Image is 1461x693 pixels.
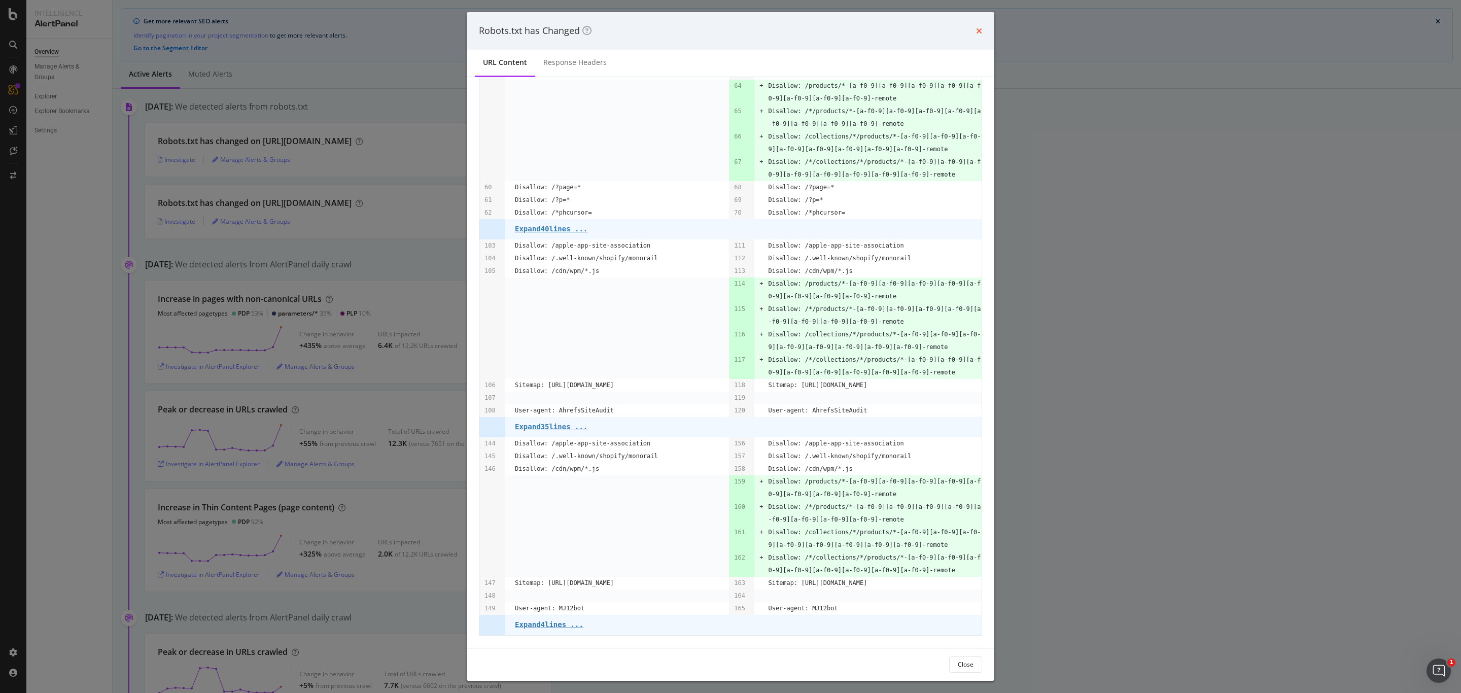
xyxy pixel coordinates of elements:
[768,303,982,328] pre: Disallow: /*/products/*-[a-f0-9][a-f0-9][a-f0-9][a-f0-9][a-f0-9][a-f0-9][a-f0-9][a-f0-9]-remote
[768,278,982,303] pre: Disallow: /products/*-[a-f0-9][a-f0-9][a-f0-9][a-f0-9][a-f0-9][a-f0-9][a-f0-9][a-f0-9]-remote
[734,526,745,539] pre: 161
[734,130,741,143] pre: 66
[768,130,982,156] pre: Disallow: /collections/*/products/*-[a-f0-9][a-f0-9][a-f0-9][a-f0-9][a-f0-9][a-f0-9][a-f0-9][a-f0...
[734,602,745,615] pre: 165
[484,194,492,206] pre: 61
[759,278,763,290] pre: +
[734,577,745,590] pre: 163
[483,57,527,67] div: URL Content
[734,252,745,265] pre: 112
[759,105,763,118] pre: +
[768,80,982,105] pre: Disallow: /products/*-[a-f0-9][a-f0-9][a-f0-9][a-f0-9][a-f0-9][a-f0-9][a-f0-9][a-f0-9]-remote
[768,105,982,130] pre: Disallow: /*/products/*-[a-f0-9][a-f0-9][a-f0-9][a-f0-9][a-f0-9][a-f0-9][a-f0-9][a-f0-9]-remote
[734,278,745,290] pre: 114
[768,501,982,526] pre: Disallow: /*/products/*-[a-f0-9][a-f0-9][a-f0-9][a-f0-9][a-f0-9][a-f0-9][a-f0-9][a-f0-9]-remote
[515,206,592,219] pre: Disallow: /*phcursor=
[759,80,763,92] pre: +
[484,181,492,194] pre: 60
[768,239,903,252] pre: Disallow: /apple-app-site-association
[759,303,763,316] pre: +
[768,463,852,475] pre: Disallow: /cdn/wpm/*.js
[515,423,587,431] pre: Expand 35 lines ...
[484,252,496,265] pre: 104
[484,239,496,252] pre: 103
[759,475,763,488] pre: +
[515,602,584,615] pre: User-agent: MJ12bot
[515,620,583,629] pre: Expand 4 lines ...
[467,12,994,681] div: modal
[734,404,745,417] pre: 120
[515,252,658,265] pre: Disallow: /.well-known/shopify/monorail
[484,577,496,590] pre: 147
[484,463,496,475] pre: 146
[734,303,745,316] pre: 115
[734,437,745,450] pre: 156
[768,577,867,590] pre: Sitemap: [URL][DOMAIN_NAME]
[484,450,496,463] pre: 145
[1447,659,1455,667] span: 1
[734,239,745,252] pre: 111
[734,105,741,118] pre: 65
[515,577,614,590] pre: Sitemap: [URL][DOMAIN_NAME]
[484,602,496,615] pre: 149
[543,57,607,67] div: Response Headers
[768,194,823,206] pre: Disallow: /?p=*
[484,265,496,278] pre: 105
[768,437,903,450] pre: Disallow: /apple-app-site-association
[734,206,741,219] pre: 70
[768,328,982,354] pre: Disallow: /collections/*/products/*-[a-f0-9][a-f0-9][a-f0-9][a-f0-9][a-f0-9][a-f0-9][a-f0-9][a-f0...
[768,450,911,463] pre: Disallow: /.well-known/shopify/monorail
[734,450,745,463] pre: 157
[734,475,745,488] pre: 159
[768,404,867,417] pre: User-agent: AhrefsSiteAudit
[484,206,492,219] pre: 62
[734,156,741,168] pre: 67
[768,265,852,278] pre: Disallow: /cdn/wpm/*.js
[976,24,982,38] div: times
[515,379,614,392] pre: Sitemap: [URL][DOMAIN_NAME]
[734,328,745,341] pre: 116
[515,225,587,233] pre: Expand 40 lines ...
[734,265,745,278] pre: 113
[949,656,982,673] button: Close
[734,80,741,92] pre: 64
[768,181,834,194] pre: Disallow: /?page=*
[734,194,741,206] pre: 69
[484,379,496,392] pre: 106
[768,354,982,379] pre: Disallow: /*/collections/*/products/*-[a-f0-9][a-f0-9][a-f0-9][a-f0-9][a-f0-9][a-f0-9][a-f0-9][a-...
[734,590,745,602] pre: 164
[515,265,599,278] pre: Disallow: /cdn/wpm/*.js
[484,404,496,417] pre: 108
[768,551,982,577] pre: Disallow: /*/collections/*/products/*-[a-f0-9][a-f0-9][a-f0-9][a-f0-9][a-f0-9][a-f0-9][a-f0-9][a-...
[768,379,867,392] pre: Sitemap: [URL][DOMAIN_NAME]
[759,354,763,366] pre: +
[734,463,745,475] pre: 158
[484,590,496,602] pre: 148
[515,404,614,417] pre: User-agent: AhrefsSiteAudit
[759,551,763,564] pre: +
[515,181,581,194] pre: Disallow: /?page=*
[958,660,973,669] div: Close
[479,24,592,38] div: Robots.txt has Changed
[759,501,763,513] pre: +
[768,602,838,615] pre: User-agent: MJ12bot
[734,392,745,404] pre: 119
[734,501,745,513] pre: 160
[768,156,982,181] pre: Disallow: /*/collections/*/products/*-[a-f0-9][a-f0-9][a-f0-9][a-f0-9][a-f0-9][a-f0-9][a-f0-9][a-...
[759,156,763,168] pre: +
[768,526,982,551] pre: Disallow: /collections/*/products/*-[a-f0-9][a-f0-9][a-f0-9][a-f0-9][a-f0-9][a-f0-9][a-f0-9][a-f0...
[515,239,650,252] pre: Disallow: /apple-app-site-association
[759,526,763,539] pre: +
[484,392,496,404] pre: 107
[515,437,650,450] pre: Disallow: /apple-app-site-association
[1427,659,1451,683] iframe: Intercom live chat
[768,252,911,265] pre: Disallow: /.well-known/shopify/monorail
[515,463,599,475] pre: Disallow: /cdn/wpm/*.js
[515,194,570,206] pre: Disallow: /?p=*
[484,437,496,450] pre: 144
[759,328,763,341] pre: +
[734,551,745,564] pre: 162
[768,206,845,219] pre: Disallow: /*phcursor=
[734,354,745,366] pre: 117
[734,181,741,194] pre: 68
